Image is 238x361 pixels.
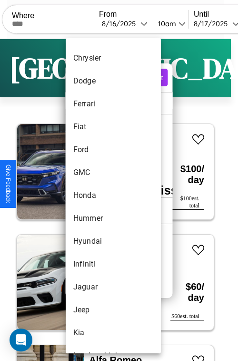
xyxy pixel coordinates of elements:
li: Jeep [66,299,161,321]
li: Ferrari [66,93,161,115]
li: Jaguar [66,276,161,299]
li: Dodge [66,70,161,93]
li: Chrysler [66,47,161,70]
li: Hyundai [66,230,161,253]
li: GMC [66,161,161,184]
li: Kia [66,321,161,344]
li: Hummer [66,207,161,230]
li: Honda [66,184,161,207]
li: Infiniti [66,253,161,276]
div: Open Intercom Messenger [10,329,32,351]
li: Fiat [66,115,161,138]
div: Give Feedback [5,165,11,203]
li: Ford [66,138,161,161]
